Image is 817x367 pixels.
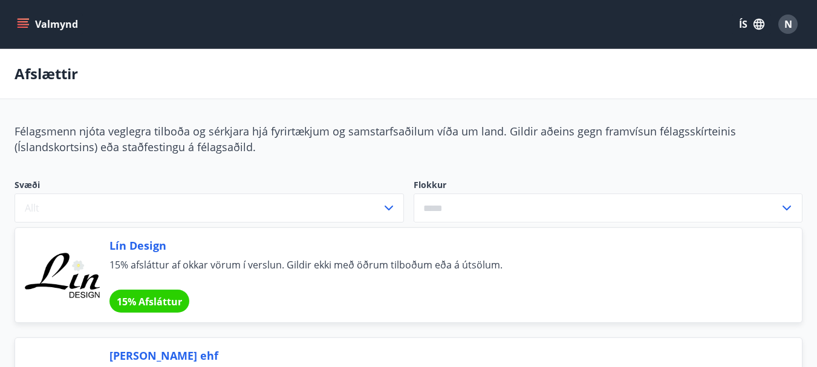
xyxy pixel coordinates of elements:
span: 15% afsláttur af okkar vörum í verslun. Gildir ekki með öðrum tilboðum eða á útsölum. [109,258,773,285]
button: menu [15,13,83,35]
span: N [784,18,792,31]
span: Svæði [15,179,404,193]
span: Lín Design [109,238,773,253]
button: ÍS [732,13,771,35]
label: Flokkur [414,179,803,191]
span: Allt [25,201,39,215]
span: Félagsmenn njóta veglegra tilboða og sérkjara hjá fyrirtækjum og samstarfsaðilum víða um land. Gi... [15,124,736,154]
span: 15% Afsláttur [117,295,182,308]
p: Afslættir [15,63,78,84]
span: [PERSON_NAME] ehf [109,348,773,363]
button: N [773,10,802,39]
button: Allt [15,193,404,222]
